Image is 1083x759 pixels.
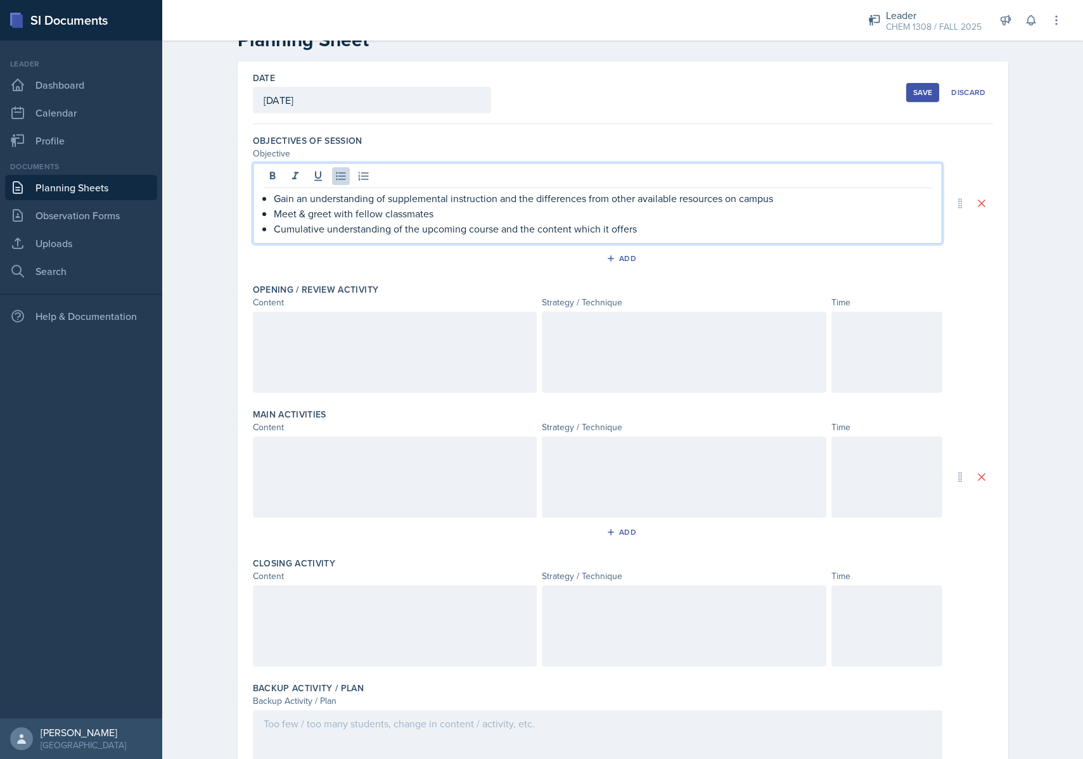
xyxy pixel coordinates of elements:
[253,134,362,147] label: Objectives of Session
[253,682,364,694] label: Backup Activity / Plan
[831,570,942,583] div: Time
[238,29,1008,51] h2: Planning Sheet
[831,421,942,434] div: Time
[253,147,942,160] div: Objective
[5,161,157,172] div: Documents
[886,20,982,34] div: CHEM 1308 / FALL 2025
[542,570,826,583] div: Strategy / Technique
[542,296,826,309] div: Strategy / Technique
[913,87,932,98] div: Save
[253,296,537,309] div: Content
[253,557,336,570] label: Closing Activity
[5,58,157,70] div: Leader
[274,191,932,206] p: Gain an understanding of supplemental instruction and the differences from other available resour...
[886,8,982,23] div: Leader
[944,83,992,102] button: Discard
[5,100,157,125] a: Calendar
[602,523,643,542] button: Add
[831,296,942,309] div: Time
[5,231,157,256] a: Uploads
[274,206,932,221] p: Meet & greet with fellow classmates
[5,72,157,98] a: Dashboard
[609,527,636,537] div: Add
[5,203,157,228] a: Observation Forms
[253,408,326,421] label: Main Activities
[41,726,126,739] div: [PERSON_NAME]
[41,739,126,751] div: [GEOGRAPHIC_DATA]
[602,249,643,268] button: Add
[5,303,157,329] div: Help & Documentation
[609,253,636,264] div: Add
[253,421,537,434] div: Content
[274,221,932,236] p: Cumulative understanding of the upcoming course and the content which it offers
[5,258,157,284] a: Search
[542,421,826,434] div: Strategy / Technique
[951,87,985,98] div: Discard
[253,694,942,708] div: Backup Activity / Plan
[906,83,939,102] button: Save
[253,72,275,84] label: Date
[253,570,537,583] div: Content
[253,283,379,296] label: Opening / Review Activity
[5,128,157,153] a: Profile
[5,175,157,200] a: Planning Sheets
